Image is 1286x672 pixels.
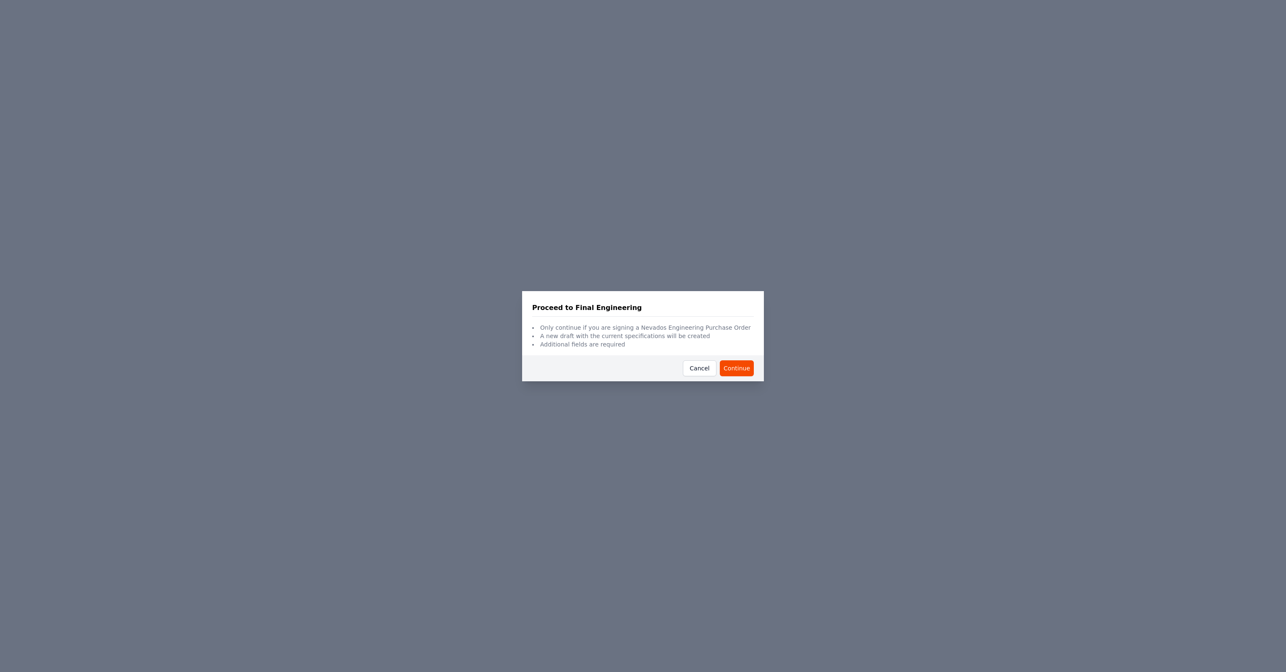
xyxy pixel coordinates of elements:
[683,360,716,376] button: Cancel
[532,303,642,313] h3: Proceed to Final Engineering
[532,332,754,340] li: A new draft with the current specifications will be created
[532,340,754,349] li: Additional fields are required
[720,360,754,376] button: Continue
[532,323,754,332] li: Only continue if you are signing a Nevados Engineering Purchase Order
